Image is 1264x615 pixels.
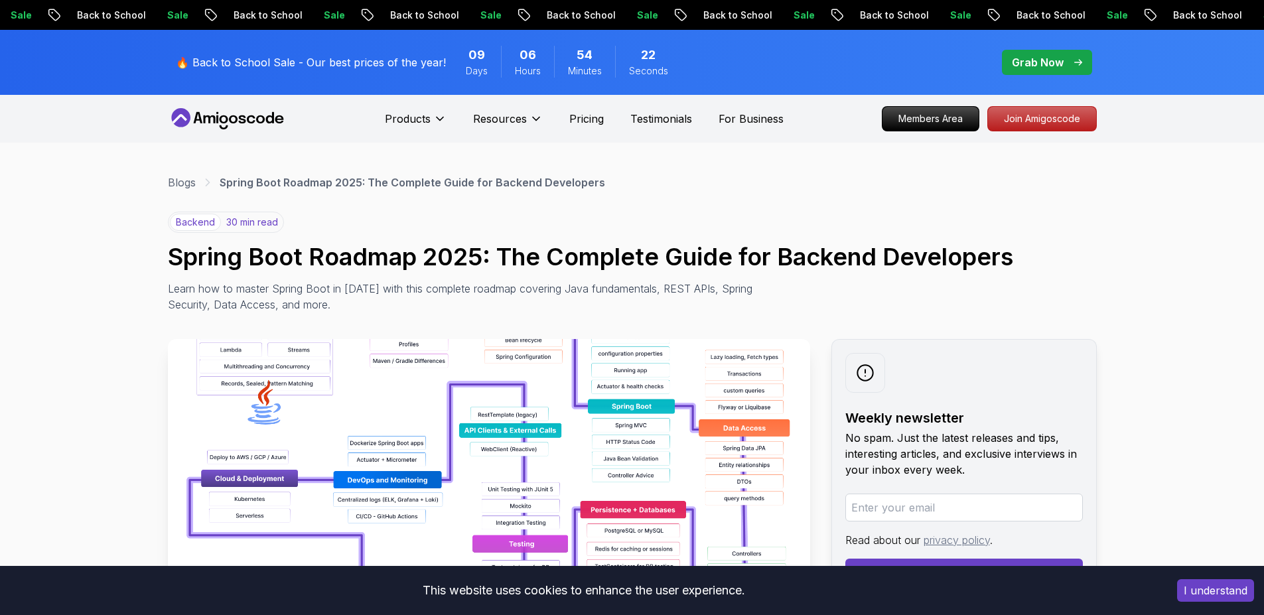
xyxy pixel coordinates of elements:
button: Products [385,111,447,137]
p: Spring Boot Roadmap 2025: The Complete Guide for Backend Developers [220,174,605,190]
p: Back to School [986,9,1076,22]
p: Sale [920,9,962,22]
p: Sale [293,9,336,22]
button: Accept cookies [1177,579,1254,602]
h1: Spring Boot Roadmap 2025: The Complete Guide for Backend Developers [168,243,1097,270]
p: Back to School [1143,9,1233,22]
p: 🔥 Back to School Sale - Our best prices of the year! [176,54,446,70]
button: Resources [473,111,543,137]
a: Blogs [168,174,196,190]
p: Join Amigoscode [988,107,1096,131]
a: Testimonials [630,111,692,127]
p: Back to School [360,9,450,22]
span: Days [466,64,488,78]
p: Learn how to master Spring Boot in [DATE] with this complete roadmap covering Java fundamentals, ... [168,281,762,312]
p: 30 min read [226,216,278,229]
a: Join Amigoscode [987,106,1097,131]
p: Back to School [46,9,137,22]
a: Pricing [569,111,604,127]
p: Members Area [882,107,979,131]
button: Subscribe [845,559,1083,585]
p: Resources [473,111,527,127]
span: 54 Minutes [577,46,593,64]
p: Back to School [516,9,606,22]
div: This website uses cookies to enhance the user experience. [10,576,1157,605]
h2: Weekly newsletter [845,409,1083,427]
a: For Business [719,111,784,127]
a: Members Area [882,106,979,131]
span: 22 Seconds [641,46,656,64]
p: Products [385,111,431,127]
p: Sale [137,9,179,22]
span: Seconds [629,64,668,78]
span: Minutes [568,64,602,78]
p: No spam. Just the latest releases and tips, interesting articles, and exclusive interviews in you... [845,430,1083,478]
a: privacy policy [924,533,990,547]
span: 9 Days [468,46,485,64]
p: Sale [450,9,492,22]
p: Back to School [203,9,293,22]
p: Back to School [673,9,763,22]
p: Sale [763,9,806,22]
p: Read about our . [845,532,1083,548]
p: backend [170,214,221,231]
span: 6 Hours [520,46,536,64]
span: Hours [515,64,541,78]
p: Grab Now [1012,54,1064,70]
input: Enter your email [845,494,1083,521]
p: Back to School [829,9,920,22]
p: Sale [1076,9,1119,22]
p: Sale [606,9,649,22]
